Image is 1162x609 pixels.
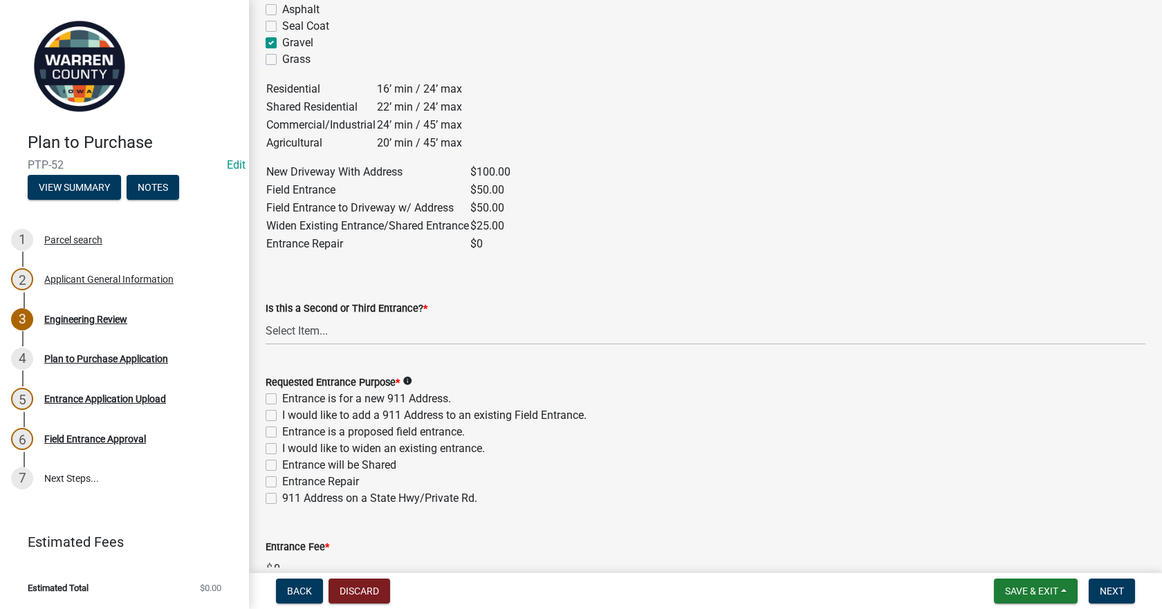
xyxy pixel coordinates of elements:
[994,579,1078,603] button: Save & Exit
[470,199,511,217] td: $50.00
[376,134,463,152] td: 20’ min / 45’ max
[11,229,33,251] div: 1
[11,528,227,556] a: Estimated Fees
[266,181,470,199] td: Field Entrance
[470,217,511,235] td: $25.00
[28,583,89,592] span: Estimated Total
[28,15,131,118] img: Warren County, Iowa
[266,163,470,181] td: New Driveway With Address
[44,394,166,404] div: Entrance Application Upload
[127,182,179,194] wm-modal-confirm: Notes
[44,434,146,444] div: Field Entrance Approval
[28,175,121,200] button: View Summary
[282,407,587,424] label: I would like to add a 911 Address to an existing Field Entrance.
[11,268,33,290] div: 2
[44,274,174,284] div: Applicant General Information
[266,235,470,253] td: Entrance Repair
[376,116,463,134] td: 24’ min / 45’ max
[282,457,396,474] label: Entrance will be Shared
[282,424,465,440] label: Entrance is a proposed field entrance.
[282,440,485,457] label: I would like to widen an existing entrance.
[266,555,273,583] span: $
[28,182,121,194] wm-modal-confirm: Summary
[44,354,168,364] div: Plan to Purchase Application
[266,304,427,314] label: Is this a Second or Third Entrance?
[287,585,312,597] span: Back
[282,51,311,68] label: Grass
[44,235,102,245] div: Parcel search
[282,35,313,51] label: Gravel
[266,217,470,235] td: Widen Existing Entrance/Shared Entrance
[470,235,511,253] td: $0
[266,80,376,98] td: Residential
[282,474,359,490] label: Entrance Repair
[200,583,221,592] span: $0.00
[1100,585,1124,597] span: Next
[11,467,33,489] div: 7
[227,158,246,171] wm-modal-confirm: Edit Application Number
[282,391,451,407] label: Entrance is for a new 911 Address.
[329,579,390,603] button: Discard
[282,490,477,507] label: 911 Address on a State Hwy/Private Rd.
[376,80,463,98] td: 16’ min / 24’ max
[282,1,320,18] label: Asphalt
[28,133,238,153] h4: Plan to Purchase
[11,428,33,450] div: 6
[470,163,511,181] td: $100.00
[1005,585,1058,597] span: Save & Exit
[403,376,412,386] i: info
[11,308,33,330] div: 3
[266,543,329,552] label: Entrance Fee
[227,158,246,171] a: Edit
[266,116,376,134] td: Commercial/Industrial
[28,158,221,171] span: PTP-52
[11,388,33,410] div: 5
[266,134,376,152] td: Agricultural
[376,98,463,116] td: 22’ min / 24’ max
[266,98,376,116] td: Shared Residential
[11,348,33,370] div: 4
[470,181,511,199] td: $50.00
[266,378,400,388] label: Requested Entrance Purpose
[266,199,470,217] td: Field Entrance to Driveway w/ Address
[1089,579,1135,603] button: Next
[44,315,127,324] div: Engineering Review
[127,175,179,200] button: Notes
[282,18,329,35] label: Seal Coat
[276,579,323,603] button: Back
